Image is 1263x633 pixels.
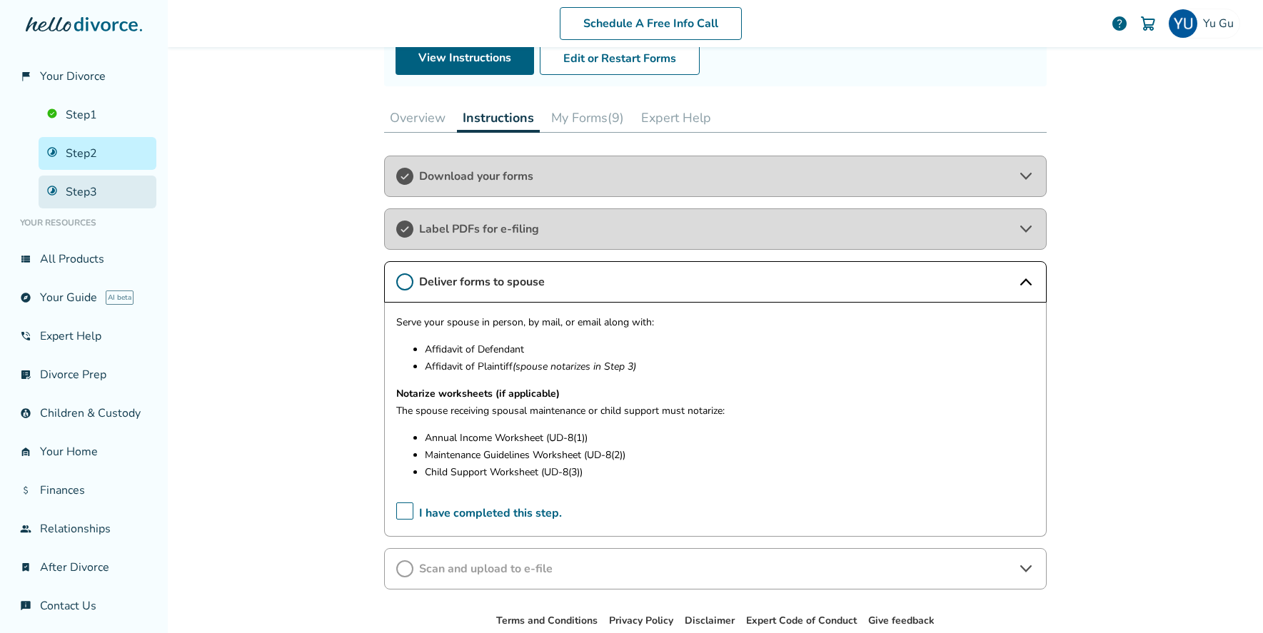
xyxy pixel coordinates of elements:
[11,589,156,622] a: chat_infoContact Us
[425,447,1035,464] p: Maintenance Guidelines Worksheet (UD-8(2))
[685,612,735,629] li: Disclaimer
[39,98,156,131] a: Step1
[20,330,31,342] span: phone_in_talk
[11,320,156,353] a: phone_in_talkExpert Help
[20,292,31,303] span: explore
[419,274,1012,290] span: Deliver forms to spouse
[20,369,31,380] span: list_alt_check
[39,176,156,208] a: Step3
[106,290,134,305] span: AI beta
[20,485,31,496] span: attach_money
[1111,15,1128,32] a: help
[20,407,31,419] span: account_child
[425,464,1035,481] p: Child Support Worksheet (UD-8(3))
[419,168,1012,184] span: Download your forms
[425,358,1035,375] p: Affidavit of Plaintiff
[419,221,1012,237] span: Label PDFs for e-filing
[1192,564,1263,633] iframe: Chat Widget
[11,512,156,545] a: groupRelationships
[11,474,156,507] a: attach_moneyFinances
[11,281,156,314] a: exploreYour GuideAI beta
[1169,9,1197,38] img: YU GU
[496,614,598,627] a: Terms and Conditions
[11,243,156,275] a: view_listAll Products
[1192,564,1263,633] div: 聊天小组件
[1139,15,1157,32] img: Cart
[20,523,31,535] span: group
[11,60,156,93] a: flag_2Your Divorce
[396,42,534,75] a: View Instructions
[425,341,1035,358] p: Affidavit of Defendant
[11,551,156,584] a: bookmark_checkAfter Divorce
[425,430,1035,447] p: Annual Income Worksheet (UD-8(1))
[20,562,31,573] span: bookmark_check
[20,600,31,612] span: chat_info
[11,358,156,391] a: list_alt_checkDivorce Prep
[11,208,156,237] li: Your Resources
[545,103,630,132] button: My Forms(9)
[11,435,156,468] a: garage_homeYour Home
[396,387,560,400] strong: Notarize worksheets (if applicable)
[513,360,636,373] em: (spouse notarizes in Step 3)
[396,502,562,525] span: I have completed this step.
[39,137,156,170] a: Step2
[540,42,700,75] button: Edit or Restart Forms
[560,7,742,40] a: Schedule A Free Info Call
[746,614,857,627] a: Expert Code of Conduct
[609,614,673,627] a: Privacy Policy
[868,612,935,629] li: Give feedback
[384,103,451,132] button: Overview
[20,253,31,265] span: view_list
[457,103,540,133] button: Instructions
[396,402,1035,420] p: The spouse receiving spousal maintenance or child support must notarize:
[1203,16,1239,31] span: Yu Gu
[419,561,1012,577] span: Scan and upload to e-file
[635,103,717,132] button: Expert Help
[11,397,156,430] a: account_childChildren & Custody
[40,69,106,84] span: Your Divorce
[20,446,31,457] span: garage_home
[396,314,1035,331] p: Serve your spouse in person, by mail, or email along with:
[20,71,31,82] span: flag_2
